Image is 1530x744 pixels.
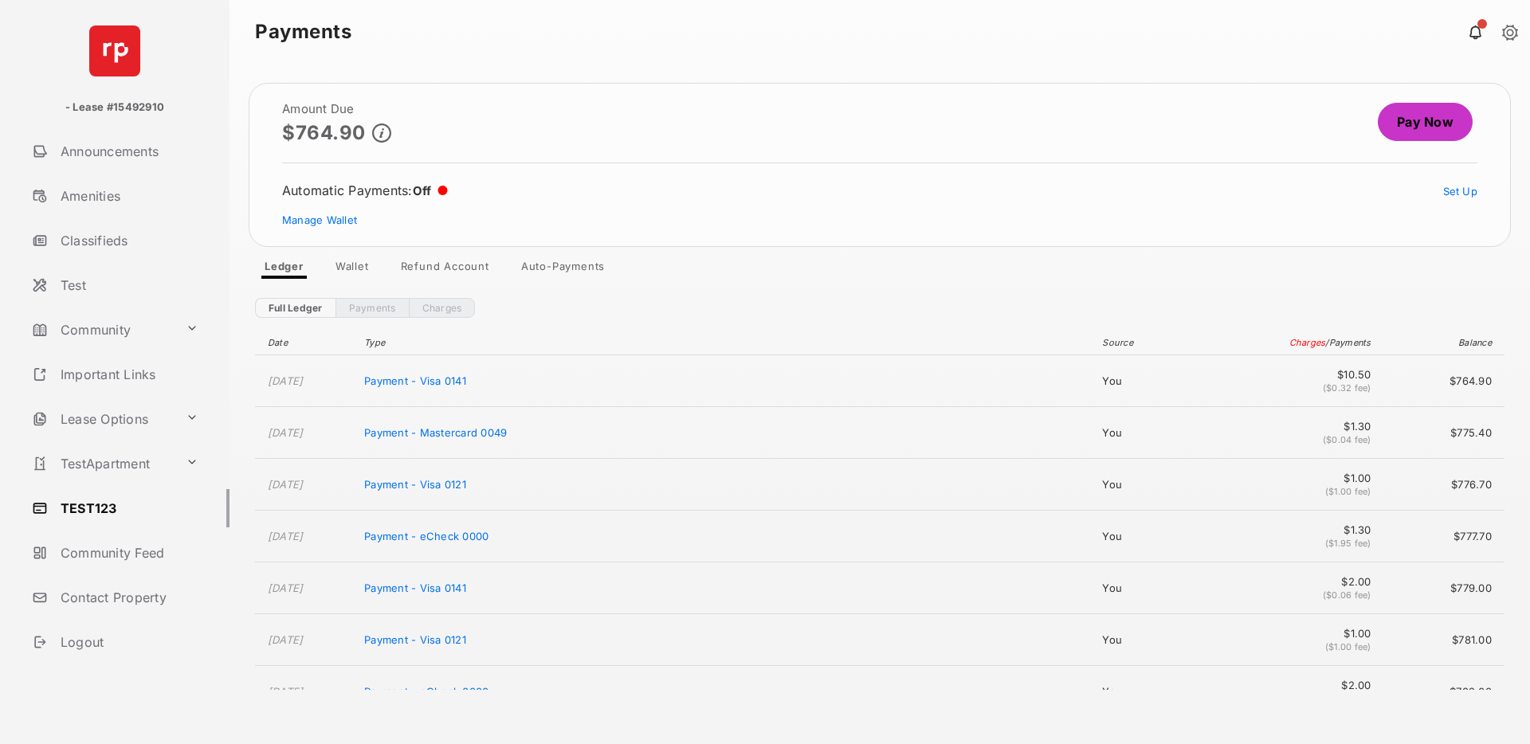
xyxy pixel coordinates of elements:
[1379,331,1504,355] th: Balance
[335,298,409,318] a: Payments
[1210,679,1371,691] span: $2.00
[1379,562,1504,614] td: $779.00
[1094,562,1202,614] td: You
[268,633,304,646] time: [DATE]
[25,534,229,572] a: Community Feed
[1289,337,1326,348] span: Charges
[388,260,502,279] a: Refund Account
[282,122,366,143] p: $764.90
[1379,459,1504,511] td: $776.70
[1210,368,1371,381] span: $10.50
[268,530,304,542] time: [DATE]
[323,260,382,279] a: Wallet
[25,177,229,215] a: Amenities
[25,311,179,349] a: Community
[409,298,476,318] a: Charges
[1210,575,1371,588] span: $2.00
[255,298,335,318] a: Full Ledger
[1325,538,1371,549] span: ($1.95 fee)
[1323,589,1371,601] span: ($0.06 fee)
[268,478,304,491] time: [DATE]
[25,132,229,170] a: Announcements
[1379,355,1504,407] td: $764.90
[1379,666,1504,718] td: $782.00
[1325,337,1371,348] span: / Payments
[364,426,507,439] span: Payment - Mastercard 0049
[89,25,140,76] img: svg+xml;base64,PHN2ZyB4bWxucz0iaHR0cDovL3d3dy53My5vcmcvMjAwMC9zdmciIHdpZHRoPSI2NCIgaGVpZ2h0PSI2NC...
[1210,420,1371,433] span: $1.30
[25,400,179,438] a: Lease Options
[1094,614,1202,666] td: You
[1210,627,1371,640] span: $1.00
[364,633,466,646] span: Payment - Visa 0121
[25,623,229,661] a: Logout
[255,22,351,41] strong: Payments
[25,444,179,483] a: TestApartment
[1379,407,1504,459] td: $775.40
[1094,331,1202,355] th: Source
[282,213,357,226] a: Manage Wallet
[25,578,229,617] a: Contact Property
[364,374,466,387] span: Payment - Visa 0141
[1443,185,1478,198] a: Set Up
[268,581,304,594] time: [DATE]
[268,374,304,387] time: [DATE]
[1210,472,1371,484] span: $1.00
[1325,641,1371,652] span: ($1.00 fee)
[268,685,304,698] time: [DATE]
[282,182,448,198] div: Automatic Payments :
[25,355,205,394] a: Important Links
[364,581,466,594] span: Payment - Visa 0141
[1094,407,1202,459] td: You
[413,183,432,198] span: Off
[25,489,229,527] a: TEST123
[1323,434,1371,445] span: ($0.04 fee)
[356,331,1094,355] th: Type
[364,685,488,698] span: Payment - eCheck 0000
[65,100,164,116] p: - Lease #15492910
[1210,523,1371,536] span: $1.30
[508,260,618,279] a: Auto-Payments
[1094,511,1202,562] td: You
[1323,382,1371,394] span: ($0.32 fee)
[364,478,466,491] span: Payment - Visa 0121
[1094,355,1202,407] td: You
[25,266,229,304] a: Test
[364,530,488,542] span: Payment - eCheck 0000
[268,426,304,439] time: [DATE]
[25,221,229,260] a: Classifieds
[1094,459,1202,511] td: You
[1094,666,1202,718] td: You
[1379,614,1504,666] td: $781.00
[1379,511,1504,562] td: $777.70
[252,260,316,279] a: Ledger
[255,331,356,355] th: Date
[282,103,391,116] h2: Amount Due
[1325,486,1371,497] span: ($1.00 fee)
